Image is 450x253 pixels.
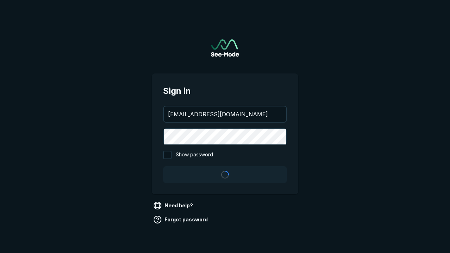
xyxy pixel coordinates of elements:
span: Show password [176,151,213,159]
img: See-Mode Logo [211,39,239,57]
a: Go to sign in [211,39,239,57]
input: your@email.com [164,106,286,122]
span: Sign in [163,85,287,97]
a: Forgot password [152,214,211,225]
a: Need help? [152,200,196,211]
